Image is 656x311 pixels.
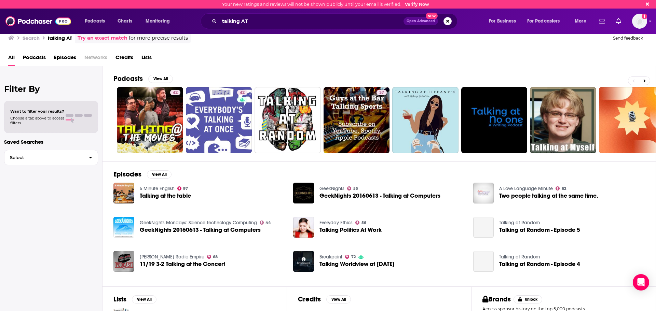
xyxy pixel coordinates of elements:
span: For Podcasters [527,16,560,26]
a: Show notifications dropdown [596,15,608,27]
a: GeekNights Mondays: Science Technology Computing [140,220,257,226]
span: 56 [361,221,366,224]
h3: talking AT [48,35,72,41]
span: Talking Worldview at [DATE] [319,261,395,267]
span: Choose a tab above to access filters. [10,116,64,125]
a: 44 [260,221,271,225]
a: GeekNights [319,186,344,192]
a: ListsView All [113,295,156,303]
a: 42 [186,87,252,153]
button: View All [147,170,172,179]
button: View All [132,295,156,303]
h2: Episodes [113,170,141,179]
span: For Business [489,16,516,26]
button: Unlock [514,295,543,303]
span: Want to filter your results? [10,109,64,114]
a: 62 [556,186,566,190]
a: 42 [237,90,247,95]
span: 62 [562,187,566,190]
a: Talking Politics At Work [319,227,382,233]
a: Two people talking at the same time. [473,183,494,203]
a: Talking at Random [499,220,540,226]
span: Select [4,155,83,160]
a: Everyday Ethics [319,220,353,226]
span: Open Advanced [407,19,435,23]
h3: Search [23,35,40,41]
a: PodcastsView All [113,74,173,83]
a: Talking at Random - Episode 4 [499,261,580,267]
a: Todd N Tyler Radio Empire [140,254,204,260]
button: View All [326,295,351,303]
a: GeekNights 20160613 - Talking at Computers [319,193,440,199]
span: New [426,13,438,19]
span: 42 [173,89,178,96]
img: Podchaser - Follow, Share and Rate Podcasts [5,15,71,28]
a: 72 [345,255,356,259]
a: Try an exact match [78,34,127,42]
a: 37 [377,90,387,95]
a: GeekNights 20160613 - Talking at Computers [113,217,134,238]
button: open menu [570,16,595,27]
a: Talking at the table [140,193,191,199]
span: Networks [84,52,107,66]
a: EpisodesView All [113,170,172,179]
a: A Love Language Minute [499,186,553,192]
img: Talking at the table [113,183,134,203]
p: Saved Searches [4,139,98,145]
a: 6 Minute English [140,186,175,192]
span: Logged in as jbarbour [632,14,647,29]
a: Verify Now [405,2,429,7]
span: 72 [351,255,356,258]
a: Episodes [54,52,76,66]
h2: Credits [298,295,321,303]
span: 44 [265,221,271,224]
a: Charts [113,16,136,27]
a: Lists [141,52,152,66]
img: User Profile [632,14,647,29]
a: Credits [115,52,133,66]
button: open menu [523,16,570,27]
h2: Filter By [4,84,98,94]
button: View All [148,75,173,83]
span: Podcasts [85,16,105,26]
a: Two people talking at the same time. [499,193,598,199]
a: All [8,52,15,66]
input: Search podcasts, credits, & more... [219,16,404,27]
button: Open AdvancedNew [404,17,438,25]
button: open menu [141,16,179,27]
div: Your new ratings and reviews will not be shown publicly until your email is verified. [222,2,429,7]
span: Monitoring [146,16,170,26]
img: 11/19 3-2 Talking at the Concert [113,251,134,272]
div: Search podcasts, credits, & more... [207,13,464,29]
span: Charts [118,16,132,26]
h2: Podcasts [113,74,143,83]
button: open menu [80,16,114,27]
span: 68 [213,255,218,258]
button: open menu [484,16,524,27]
img: Talking Politics At Work [293,217,314,238]
a: 37 [324,87,390,153]
a: 42 [170,90,180,95]
span: More [575,16,586,26]
a: CreditsView All [298,295,351,303]
img: Talking Worldview at Thanksgiving [293,251,314,272]
a: Talking at Random - Episode 5 [473,217,494,238]
a: 97 [177,186,188,190]
button: Show profile menu [632,14,647,29]
svg: Email not verified [642,14,647,19]
a: GeekNights 20160613 - Talking at Computers [140,227,261,233]
div: Open Intercom Messenger [633,274,649,291]
h2: Lists [113,295,126,303]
